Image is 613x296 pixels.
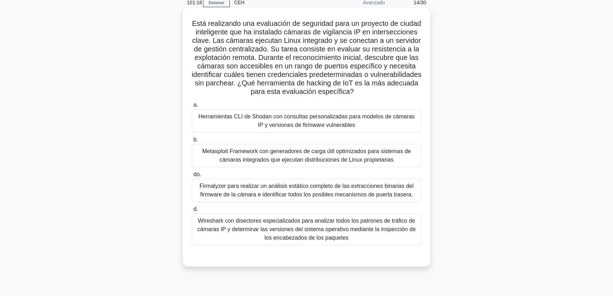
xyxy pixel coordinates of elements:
font: Metasploit Framework con generadores de carga útil optimizados para sistemas de cámaras integrado... [202,148,411,163]
font: Herramientas CLI de Shodan con consultas personalizadas para modelos de cámaras IP y versiones de... [198,113,414,128]
font: Wireshark con disectores especializados para analizar todos los patrones de tráfico de cámaras IP... [197,218,416,241]
font: a. [193,102,198,108]
font: Detener [208,0,224,5]
font: b. [193,136,198,143]
font: Está realizando una evaluación de seguridad para un proyecto de ciudad inteligente que ha instala... [191,19,421,95]
font: Firmalyzer para realizar un análisis estático completo de las extracciones binarias del firmware ... [200,183,414,197]
font: do. [193,171,201,177]
font: d. [193,206,198,212]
